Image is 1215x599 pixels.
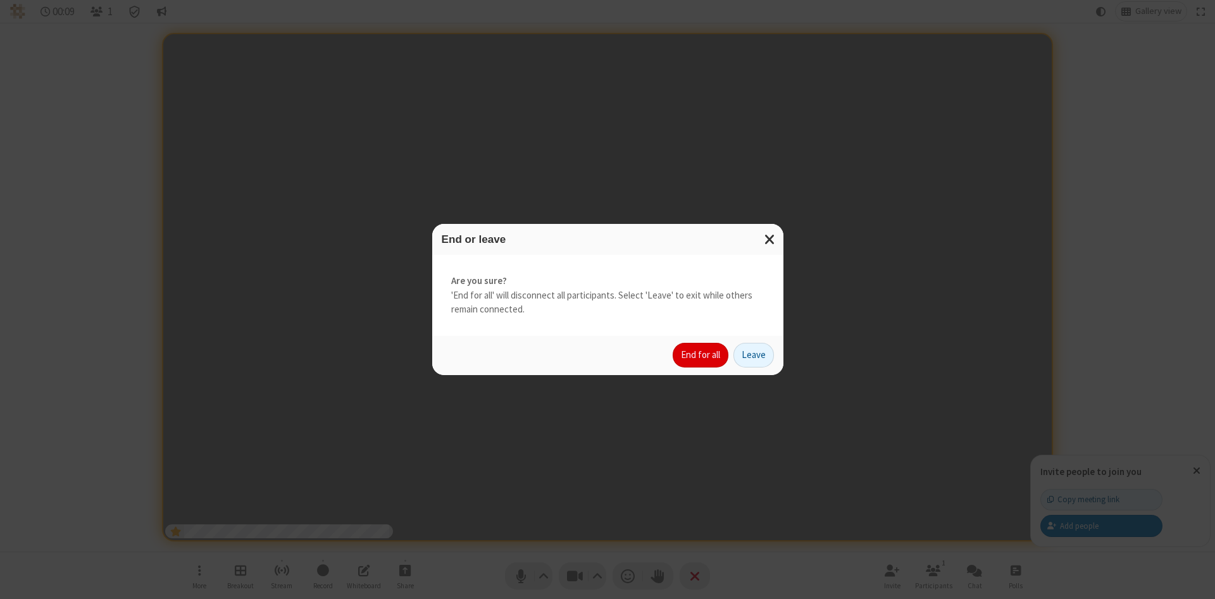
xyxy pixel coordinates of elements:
[733,343,774,368] button: Leave
[451,274,764,288] strong: Are you sure?
[442,233,774,245] h3: End or leave
[432,255,783,336] div: 'End for all' will disconnect all participants. Select 'Leave' to exit while others remain connec...
[673,343,728,368] button: End for all
[757,224,783,255] button: Close modal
